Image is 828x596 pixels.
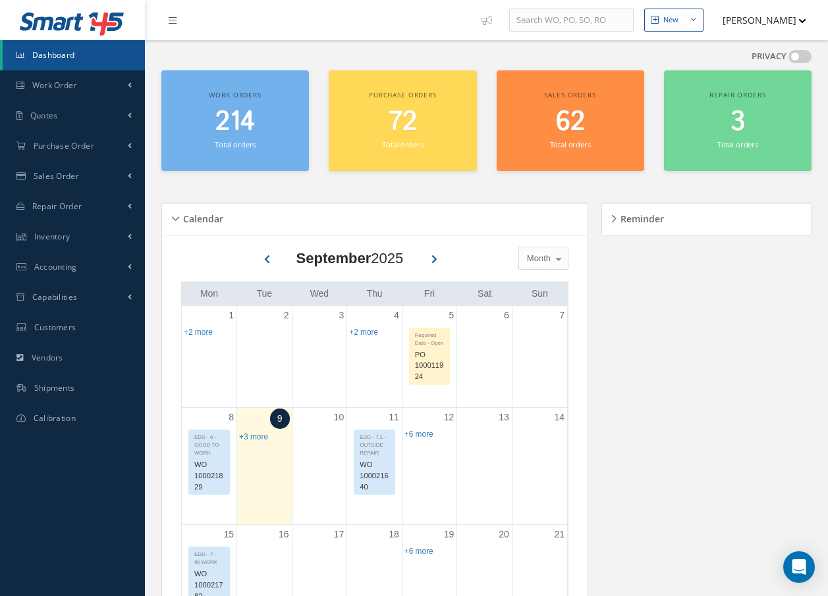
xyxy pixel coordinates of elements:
[34,382,75,393] span: Shipments
[189,430,229,457] div: EDD - 6 - GOOD TO WORK
[422,286,437,302] a: Friday
[336,306,346,325] a: September 3, 2025
[410,347,450,384] div: PO 100011924
[209,90,261,99] span: Work orders
[644,9,704,32] button: New
[386,525,402,544] a: September 18, 2025
[389,103,417,141] span: 72
[717,139,758,149] small: Total orders
[410,328,450,347] div: Required Date - Open
[34,412,76,424] span: Calibration
[34,140,94,151] span: Purchase Order
[189,547,229,566] div: EDD - 7 - IN WORK
[292,407,347,525] td: September 10, 2025
[752,50,787,63] label: PRIVACY
[404,430,433,439] a: Show 6 more events
[237,407,292,525] td: September 9, 2025
[179,209,223,225] h5: Calendar
[292,306,347,408] td: September 3, 2025
[329,70,476,171] a: Purchase orders 72 Total orders
[731,103,745,141] span: 3
[32,352,63,363] span: Vendors
[382,139,423,149] small: Total orders
[550,139,591,149] small: Total orders
[497,70,644,171] a: Sales orders 62 Total orders
[709,90,765,99] span: Repair orders
[364,286,385,302] a: Thursday
[402,407,457,525] td: September 12, 2025
[34,322,76,333] span: Customers
[347,407,402,525] td: September 11, 2025
[331,525,347,544] a: September 17, 2025
[34,231,70,242] span: Inventory
[226,306,236,325] a: September 1, 2025
[501,306,512,325] a: September 6, 2025
[551,408,567,427] a: September 14, 2025
[447,306,457,325] a: September 5, 2025
[496,408,512,427] a: September 13, 2025
[308,286,332,302] a: Wednesday
[496,525,512,544] a: September 20, 2025
[617,209,664,225] h5: Reminder
[512,407,567,525] td: September 14, 2025
[296,247,404,269] div: 2025
[3,40,145,70] a: Dashboard
[783,551,815,583] div: Open Intercom Messenger
[354,430,395,457] div: EDD - 7.1 - OUTSIDE REPAIR
[161,70,309,171] a: Work orders 214 Total orders
[215,139,256,149] small: Total orders
[331,408,347,427] a: September 10, 2025
[221,525,236,544] a: September 15, 2025
[354,457,395,494] div: WO 100021640
[347,306,402,408] td: September 4, 2025
[239,432,268,441] a: Show 3 more events
[369,90,437,99] span: Purchase orders
[32,201,82,212] span: Repair Order
[215,103,255,141] span: 214
[457,306,512,408] td: September 6, 2025
[402,306,457,408] td: September 5, 2025
[198,286,221,302] a: Monday
[349,328,378,337] a: Show 2 more events
[556,103,585,141] span: 62
[182,407,237,525] td: September 8, 2025
[544,90,595,99] span: Sales orders
[664,70,812,171] a: Repair orders 3 Total orders
[32,80,77,91] span: Work Order
[189,457,229,494] div: WO 100021829
[529,286,551,302] a: Sunday
[475,286,494,302] a: Saturday
[226,408,236,427] a: September 8, 2025
[710,7,806,33] button: [PERSON_NAME]
[441,525,457,544] a: September 19, 2025
[509,9,634,32] input: Search WO, PO, SO, RO
[30,110,58,121] span: Quotes
[182,306,237,408] td: September 1, 2025
[386,408,402,427] a: September 11, 2025
[296,250,372,266] b: September
[32,49,75,61] span: Dashboard
[270,409,290,429] a: September 9, 2025
[441,408,457,427] a: September 12, 2025
[276,525,292,544] a: September 16, 2025
[551,525,567,544] a: September 21, 2025
[512,306,567,408] td: September 7, 2025
[524,252,551,265] span: Month
[457,407,512,525] td: September 13, 2025
[32,291,78,303] span: Capabilities
[281,306,292,325] a: September 2, 2025
[34,261,77,272] span: Accounting
[34,170,79,182] span: Sales Order
[237,306,292,408] td: September 2, 2025
[663,14,678,26] div: New
[254,286,275,302] a: Tuesday
[184,328,213,337] a: Show 2 more events
[557,306,567,325] a: September 7, 2025
[404,547,433,556] a: Show 6 more events
[391,306,402,325] a: September 4, 2025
